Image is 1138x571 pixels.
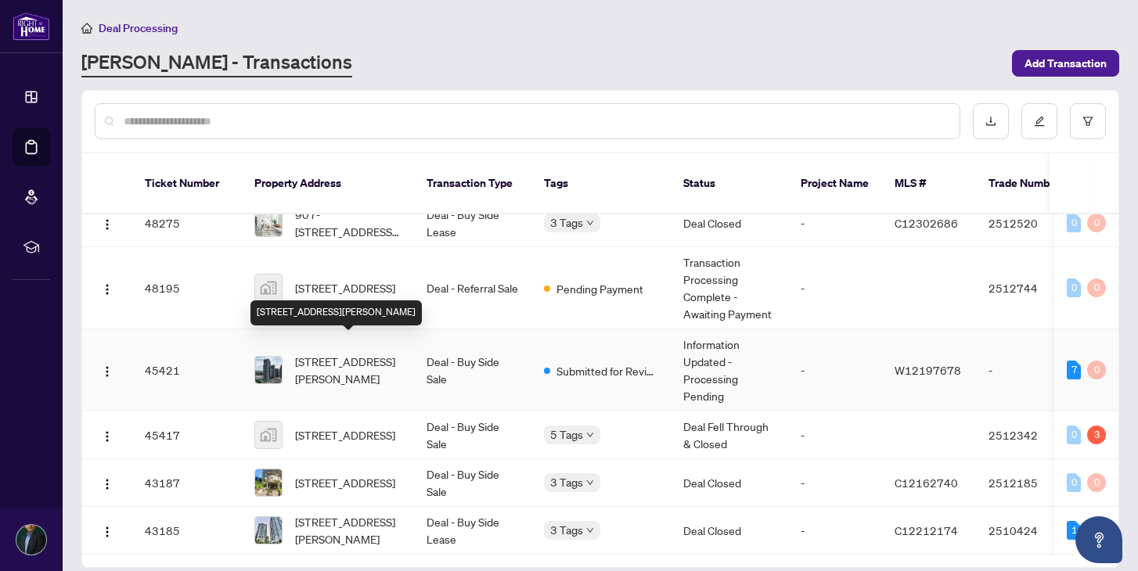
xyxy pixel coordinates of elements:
img: Logo [101,365,113,378]
td: Deal Closed [671,507,788,555]
td: 48275 [132,199,242,247]
img: Logo [101,430,113,443]
span: home [81,23,92,34]
span: 3 Tags [550,521,583,539]
img: thumbnail-img [255,275,282,301]
div: 0 [1087,473,1106,492]
span: 3 Tags [550,473,583,491]
span: C12212174 [895,523,958,537]
td: 45417 [132,411,242,459]
img: thumbnail-img [255,357,282,383]
th: Status [671,153,788,214]
img: Logo [101,478,113,490]
div: 0 [1067,214,1081,232]
img: Logo [101,283,113,296]
span: download [985,116,996,127]
span: C12162740 [895,476,958,490]
img: logo [13,12,50,41]
span: 907-[STREET_ADDRESS][PERSON_NAME] [295,206,402,240]
button: download [973,103,1009,139]
button: Logo [95,518,120,543]
span: 3 Tags [550,214,583,232]
div: 0 [1067,426,1081,444]
span: Deal Processing [99,21,178,35]
td: Deal Fell Through & Closed [671,411,788,459]
td: Deal - Buy Side Lease [414,507,531,555]
div: 0 [1067,278,1081,297]
button: Logo [95,470,120,495]
span: down [586,219,594,227]
td: Information Updated - Processing Pending [671,329,788,411]
span: Submitted for Review [556,362,658,379]
td: Deal - Buy Side Sale [414,329,531,411]
button: edit [1021,103,1057,139]
td: 48195 [132,247,242,329]
span: C12302686 [895,216,958,230]
th: Project Name [788,153,882,214]
span: Pending Payment [556,280,643,297]
span: down [586,479,594,487]
span: filter [1082,116,1093,127]
td: Deal Closed [671,199,788,247]
span: down [586,526,594,534]
th: Transaction Type [414,153,531,214]
span: W12197678 [895,363,961,377]
td: - [788,411,882,459]
div: [STREET_ADDRESS][PERSON_NAME] [250,300,422,325]
div: 1 [1067,521,1081,540]
th: Trade Number [976,153,1086,214]
td: - [788,199,882,247]
td: 2512342 [976,411,1086,459]
td: 2510424 [976,507,1086,555]
a: [PERSON_NAME] - Transactions [81,49,352,77]
td: 2512185 [976,459,1086,507]
div: 0 [1087,214,1106,232]
span: down [586,431,594,439]
button: Open asap [1075,516,1122,563]
th: Property Address [242,153,414,214]
td: - [976,329,1086,411]
span: [STREET_ADDRESS] [295,474,395,491]
th: Tags [531,153,671,214]
td: 45421 [132,329,242,411]
img: Profile Icon [16,525,46,555]
span: [STREET_ADDRESS][PERSON_NAME] [295,353,402,387]
button: Logo [95,422,120,447]
td: Deal - Buy Side Sale [414,411,531,459]
button: Logo [95,210,120,235]
td: Deal Closed [671,459,788,507]
span: Add Transaction [1025,51,1107,76]
img: thumbnail-img [255,210,282,236]
div: 7 [1067,361,1081,379]
td: Deal - Referral Sale [414,247,531,329]
img: thumbnail-img [255,422,282,448]
span: 5 Tags [550,426,583,444]
img: thumbnail-img [255,469,282,496]
button: Logo [95,357,120,382]
td: - [788,329,882,411]
button: Add Transaction [1012,50,1119,77]
div: 3 [1087,426,1106,444]
td: - [788,507,882,555]
div: 0 [1087,278,1106,297]
td: - [788,459,882,507]
td: 2512520 [976,199,1086,247]
td: Deal - Buy Side Lease [414,199,531,247]
span: edit [1034,116,1045,127]
td: Deal - Buy Side Sale [414,459,531,507]
img: Logo [101,218,113,231]
button: filter [1070,103,1106,139]
td: Transaction Processing Complete - Awaiting Payment [671,247,788,329]
td: 43187 [132,459,242,507]
img: Logo [101,526,113,538]
span: [STREET_ADDRESS] [295,426,395,444]
td: - [788,247,882,329]
span: [STREET_ADDRESS][PERSON_NAME] [295,513,402,548]
span: [STREET_ADDRESS] [295,279,395,296]
th: Ticket Number [132,153,242,214]
button: Logo [95,275,120,300]
div: 0 [1067,473,1081,492]
th: MLS # [882,153,976,214]
td: 43185 [132,507,242,555]
div: 0 [1087,361,1106,379]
